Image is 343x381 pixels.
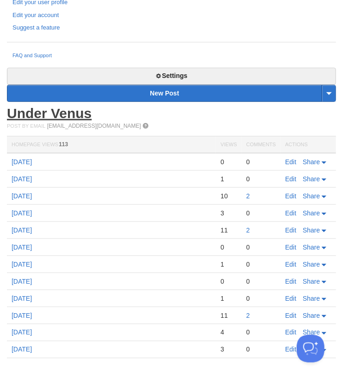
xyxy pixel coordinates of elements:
[59,141,68,148] span: 113
[7,68,336,85] a: Settings
[285,175,296,183] a: Edit
[246,328,276,337] div: 0
[220,175,237,183] div: 1
[220,277,237,286] div: 0
[303,312,320,319] span: Share
[303,295,320,302] span: Share
[285,278,296,285] a: Edit
[12,226,32,234] a: [DATE]
[246,294,276,303] div: 0
[303,226,320,234] span: Share
[220,345,237,354] div: 3
[220,243,237,251] div: 0
[220,209,237,217] div: 3
[303,261,320,268] span: Share
[297,335,325,363] iframe: Help Scout Beacon - Open
[285,226,296,234] a: Edit
[216,136,241,153] th: Views
[285,329,296,336] a: Edit
[220,158,237,166] div: 0
[12,23,331,33] a: Suggest a feature
[7,85,336,101] a: New Post
[303,175,320,183] span: Share
[12,158,32,166] a: [DATE]
[7,123,45,129] span: Post by Email
[303,278,320,285] span: Share
[303,209,320,217] span: Share
[303,192,320,200] span: Share
[220,311,237,320] div: 11
[220,192,237,200] div: 10
[303,244,320,251] span: Share
[246,277,276,286] div: 0
[220,294,237,303] div: 1
[246,345,276,354] div: 0
[285,261,296,268] a: Edit
[246,226,250,234] a: 2
[246,243,276,251] div: 0
[281,136,336,153] th: Actions
[12,295,32,302] a: [DATE]
[285,244,296,251] a: Edit
[12,209,32,217] a: [DATE]
[285,209,296,217] a: Edit
[220,260,237,268] div: 1
[12,261,32,268] a: [DATE]
[12,244,32,251] a: [DATE]
[285,192,296,200] a: Edit
[12,175,32,183] a: [DATE]
[12,192,32,200] a: [DATE]
[12,346,32,353] a: [DATE]
[285,312,296,319] a: Edit
[12,52,331,60] a: FAQ and Support
[12,11,331,20] a: Edit your account
[303,158,320,166] span: Share
[242,136,281,153] th: Comments
[12,278,32,285] a: [DATE]
[246,175,276,183] div: 0
[246,312,250,319] a: 2
[246,260,276,268] div: 0
[246,158,276,166] div: 0
[303,329,320,336] span: Share
[285,346,296,353] a: Edit
[220,328,237,337] div: 4
[246,209,276,217] div: 0
[285,158,296,166] a: Edit
[7,136,216,153] th: Homepage Views
[285,295,296,302] a: Edit
[47,123,141,129] a: [EMAIL_ADDRESS][DOMAIN_NAME]
[12,312,32,319] a: [DATE]
[12,329,32,336] a: [DATE]
[7,106,92,121] a: Under Venus
[246,192,250,200] a: 2
[220,226,237,234] div: 11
